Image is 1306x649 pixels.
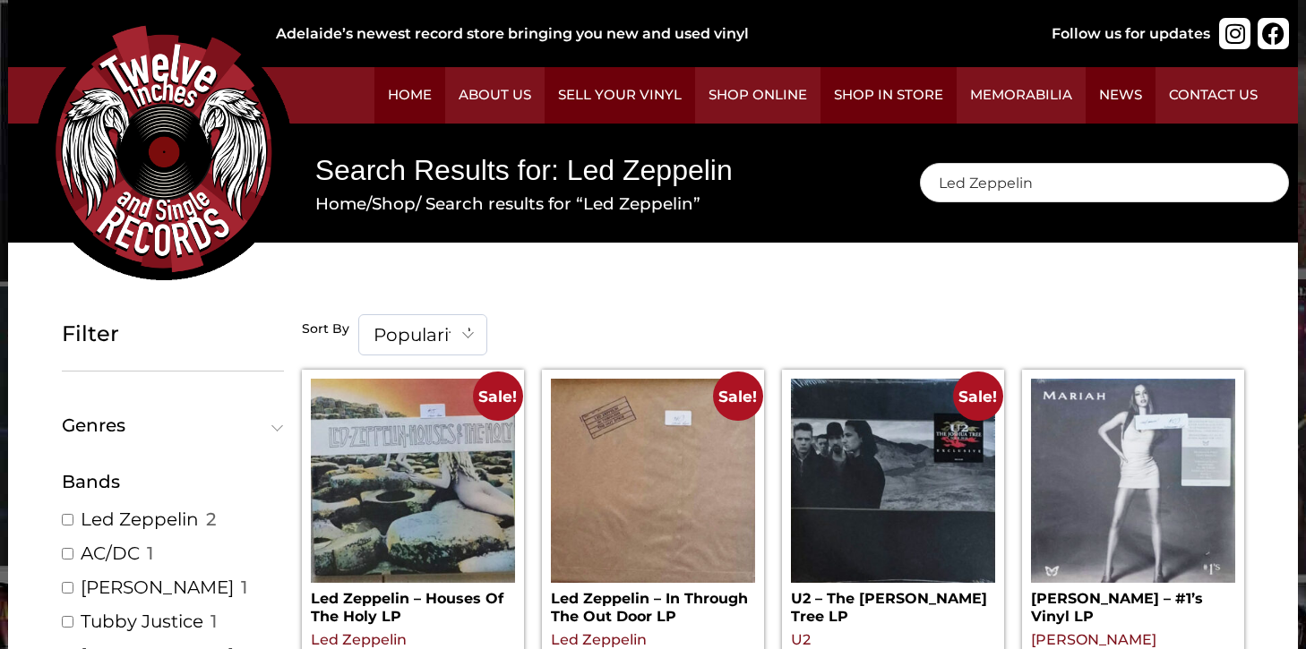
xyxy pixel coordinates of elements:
a: Home [374,67,445,124]
a: Tubby Justice [81,610,203,633]
a: Sale! U2 – The [PERSON_NAME] Tree LP [791,379,995,624]
h2: Led Zeppelin – Houses Of The Holy LP [311,583,515,624]
nav: Breadcrumb [315,192,866,217]
div: Adelaide’s newest record store bringing you new and used vinyl [276,23,994,45]
a: Home [315,193,366,214]
a: [PERSON_NAME] [81,576,234,599]
img: U2 – The Joshua Tree LP [791,379,995,583]
a: Led Zeppelin [551,631,647,648]
a: Shop Online [695,67,821,124]
a: Led Zeppelin [81,508,199,531]
h2: U2 – The [PERSON_NAME] Tree LP [791,583,995,624]
a: Shop in Store [821,67,957,124]
span: Sale! [953,371,1002,421]
span: 2 [206,508,216,531]
span: Sale! [713,371,762,421]
a: Sale! Led Zeppelin – Houses Of The Holy LP [311,379,515,624]
h2: Led Zeppelin – In Through The Out Door LP [551,583,755,624]
a: Sale! Led Zeppelin – In Through The Out Door LP [551,379,755,624]
div: Bands [62,468,284,495]
input: Search [920,163,1289,202]
span: Sale! [473,371,522,421]
button: Genres [62,416,284,434]
img: Led Zeppelin – Houses Of The Holy LP [311,379,515,583]
h5: Filter [62,321,284,347]
a: Led Zeppelin [311,631,407,648]
a: Memorabilia [957,67,1086,124]
span: Popularity [359,315,486,354]
span: 1 [147,542,153,565]
div: Follow us for updates [1052,23,1210,45]
a: [PERSON_NAME] – #1’s Vinyl LP [1031,379,1235,624]
a: Contact Us [1156,67,1271,124]
a: U2 [791,631,811,648]
h2: [PERSON_NAME] – #1’s Vinyl LP [1031,583,1235,624]
img: Led Zeppelin – In Through The Out Door LP [551,379,755,583]
span: 1 [241,576,247,599]
span: Popularity [358,314,487,355]
span: Genres [62,416,276,434]
a: AC/DC [81,542,140,565]
a: [PERSON_NAME] [1031,631,1156,648]
h5: Sort By [302,321,349,337]
span: 1 [211,610,217,633]
a: News [1086,67,1156,124]
a: Sell Your Vinyl [545,67,695,124]
a: Shop [372,193,416,214]
a: About Us [445,67,545,124]
img: Mariah – #1's Vinyl LP [1031,379,1235,583]
h1: Search Results for: Led Zeppelin [315,150,866,191]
